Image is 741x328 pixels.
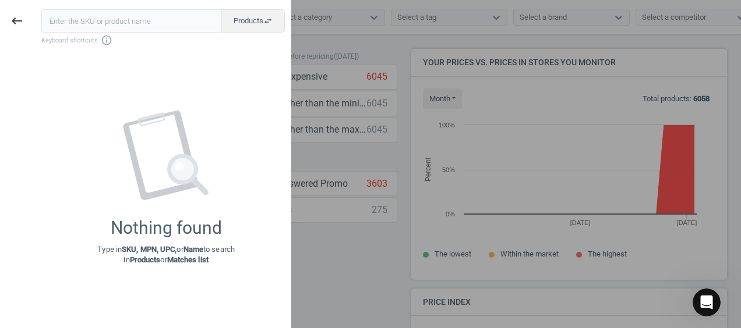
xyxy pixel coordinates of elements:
[97,244,235,265] p: Type in or to search in or
[234,16,273,26] span: Products
[122,245,177,254] strong: SKU, MPN, UPC,
[130,255,161,264] strong: Products
[263,16,273,26] i: swap_horiz
[10,14,24,28] i: keyboard_backspace
[221,9,285,33] button: Productsswap_horiz
[693,288,721,316] iframe: Intercom live chat
[3,8,30,35] button: keyboard_backspace
[101,34,112,46] i: info_outline
[111,218,222,238] div: Nothing found
[41,9,222,33] input: Enter the SKU or product name
[167,255,209,264] strong: Matches list
[184,245,203,254] strong: Name
[41,34,285,46] span: Keyboard shortcuts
